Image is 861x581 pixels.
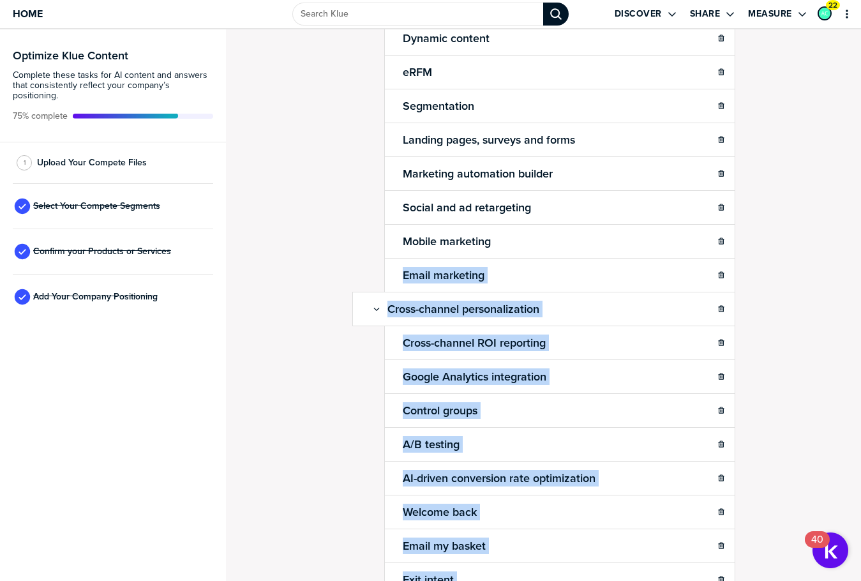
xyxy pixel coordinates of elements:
[818,6,832,20] div: Alex Cross
[812,532,848,568] button: Open Resource Center, 40 new notifications
[24,158,26,167] span: 1
[748,8,792,20] label: Measure
[13,50,213,61] h3: Optimize Klue Content
[543,3,569,26] div: Search Klue
[400,503,479,521] h2: Welcome back
[352,326,735,360] li: Cross-channel ROI reporting
[352,224,735,259] li: Mobile marketing
[33,246,171,257] span: Confirm your Products or Services
[828,1,837,10] span: 22
[13,8,43,19] span: Home
[690,8,721,20] label: Share
[400,266,487,284] h2: Email marketing
[615,8,662,20] label: Discover
[400,537,488,555] h2: Email my basket
[400,334,548,352] h2: Cross-channel ROI reporting
[400,97,477,115] h2: Segmentation
[400,63,435,81] h2: eRFM
[352,427,735,462] li: A/B testing
[352,123,735,157] li: Landing pages, surveys and forms
[811,539,823,556] div: 40
[400,435,462,453] h2: A/B testing
[400,29,492,47] h2: Dynamic content
[352,258,735,292] li: Email marketing
[33,292,158,302] span: Add Your Company Positioning
[400,131,578,149] h2: Landing pages, surveys and forms
[352,359,735,394] li: Google Analytics integration
[13,70,213,101] span: Complete these tasks for AI content and answers that consistently reflect your company’s position...
[292,3,544,26] input: Search Klue
[352,461,735,495] li: AI-driven conversion rate optimization
[400,469,598,487] h2: AI-driven conversion rate optimization
[352,21,735,56] li: Dynamic content
[400,232,493,250] h2: Mobile marketing
[400,368,549,386] h2: Google Analytics integration
[816,5,833,22] a: Edit Profile
[819,8,830,19] img: 2d91dfc8a406d361481497426217f662-sml.png
[400,199,534,216] h2: Social and ad retargeting
[352,55,735,89] li: eRFM
[385,300,542,318] h2: Cross-channel personalization
[352,529,735,563] li: Email my basket
[352,89,735,123] li: Segmentation
[352,393,735,428] li: Control groups
[37,158,147,168] span: Upload Your Compete Files
[33,201,160,211] span: Select Your Compete Segments
[352,156,735,191] li: Marketing automation builder
[352,495,735,529] li: Welcome back
[400,402,480,419] h2: Control groups
[352,190,735,225] li: Social and ad retargeting
[13,111,68,121] span: Active
[352,292,735,326] li: Cross-channel personalization
[400,165,555,183] h2: Marketing automation builder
